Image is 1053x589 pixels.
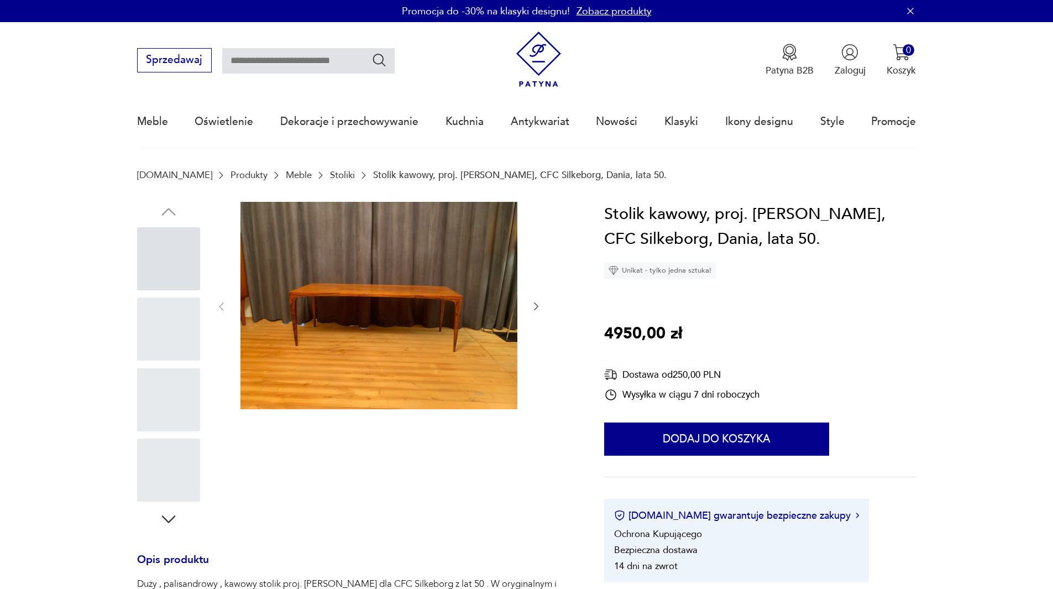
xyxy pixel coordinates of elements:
[614,560,678,572] li: 14 dni na zwrot
[371,52,387,68] button: Szukaj
[614,510,625,521] img: Ikona certyfikatu
[781,44,798,61] img: Ikona medalu
[604,321,682,347] p: 4950,00 zł
[841,44,858,61] img: Ikonka użytkownika
[614,509,859,523] button: [DOMAIN_NAME] gwarantuje bezpieczne zakupy
[137,556,573,578] h3: Opis produktu
[137,170,212,180] a: [DOMAIN_NAME]
[511,96,569,147] a: Antykwariat
[280,96,418,147] a: Dekoracje i przechowywanie
[835,44,866,77] button: Zaloguj
[835,64,866,77] p: Zaloguj
[604,368,617,382] img: Ikona dostawy
[373,170,667,180] p: Stolik kawowy, proj. [PERSON_NAME], CFC Silkeborg, Dania, lata 50.
[614,528,702,540] li: Ochrona Kupującego
[664,96,698,147] a: Klasyki
[240,202,517,410] img: Zdjęcie produktu Stolik kawowy, proj. Johannes Andersen, CFC Silkeborg, Dania, lata 50.
[577,4,652,18] a: Zobacz produkty
[230,170,268,180] a: Produkty
[820,96,845,147] a: Style
[887,44,916,77] button: 0Koszyk
[604,388,759,402] div: Wysyłka w ciągu 7 dni roboczych
[871,96,916,147] a: Promocje
[766,64,814,77] p: Patyna B2B
[604,262,716,279] div: Unikat - tylko jedna sztuka!
[511,32,567,87] img: Patyna - sklep z meblami i dekoracjami vintage
[604,423,829,456] button: Dodaj do koszyka
[766,44,814,77] a: Ikona medaluPatyna B2B
[137,96,168,147] a: Meble
[596,96,637,147] a: Nowości
[286,170,312,180] a: Meble
[330,170,355,180] a: Stoliki
[609,265,619,275] img: Ikona diamentu
[725,96,793,147] a: Ikony designu
[195,96,253,147] a: Oświetlenie
[137,56,212,65] a: Sprzedawaj
[887,64,916,77] p: Koszyk
[766,44,814,77] button: Patyna B2B
[604,368,759,382] div: Dostawa od 250,00 PLN
[893,44,910,61] img: Ikona koszyka
[856,513,859,518] img: Ikona strzałki w prawo
[402,4,570,18] p: Promocja do -30% na klasyki designu!
[604,202,916,252] h1: Stolik kawowy, proj. [PERSON_NAME], CFC Silkeborg, Dania, lata 50.
[614,544,698,556] li: Bezpieczna dostawa
[903,44,914,56] div: 0
[446,96,484,147] a: Kuchnia
[137,48,212,72] button: Sprzedawaj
